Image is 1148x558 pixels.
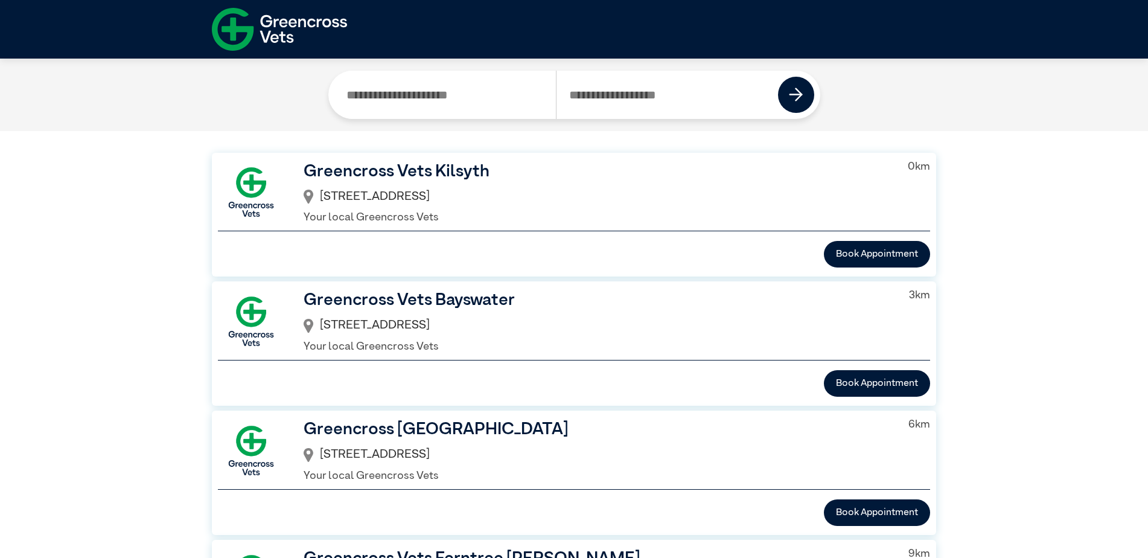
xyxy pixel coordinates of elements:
div: [STREET_ADDRESS] [304,442,889,468]
p: 0 km [908,159,930,175]
input: Search by Postcode [556,71,779,119]
img: icon-right [789,88,803,102]
p: Your local Greencross Vets [304,210,888,226]
img: GX-Square.png [218,417,284,484]
img: f-logo [212,3,347,56]
p: Your local Greencross Vets [304,339,890,355]
p: Your local Greencross Vets [304,468,889,484]
div: [STREET_ADDRESS] [304,313,890,339]
button: Book Appointment [824,499,930,526]
img: GX-Square.png [218,159,284,225]
p: 3 km [909,287,930,304]
p: 6 km [908,417,930,433]
div: [STREET_ADDRESS] [304,184,888,210]
h3: Greencross [GEOGRAPHIC_DATA] [304,417,889,442]
button: Book Appointment [824,241,930,268]
h3: Greencross Vets Kilsyth [304,159,888,184]
input: Search by Clinic Name [334,71,556,119]
img: GX-Square.png [218,288,284,354]
h3: Greencross Vets Bayswater [304,287,890,313]
button: Book Appointment [824,370,930,397]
